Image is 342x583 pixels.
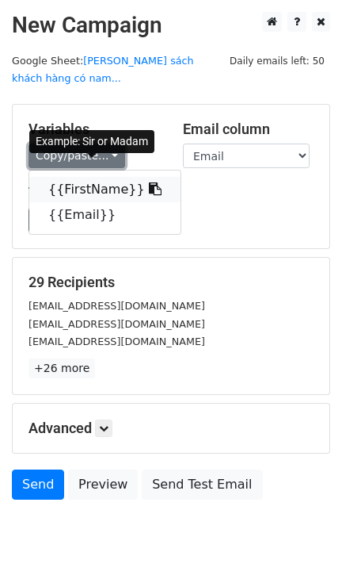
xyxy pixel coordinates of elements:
h5: Email column [183,121,313,138]
iframe: Chat Widget [263,507,342,583]
a: Daily emails left: 50 [224,55,330,67]
a: Preview [68,470,138,500]
small: [EMAIL_ADDRESS][DOMAIN_NAME] [28,300,205,312]
small: [EMAIL_ADDRESS][DOMAIN_NAME] [28,336,205,347]
a: Copy/paste... [28,144,125,168]
div: Example: Sir or Madam [29,130,154,153]
small: Google Sheet: [12,55,194,85]
a: [PERSON_NAME] sách khách hàng có nam... [12,55,194,85]
a: {{Email}} [29,202,180,228]
a: Send Test Email [142,470,262,500]
h5: Variables [28,121,159,138]
h5: 29 Recipients [28,274,313,291]
a: Send [12,470,64,500]
h2: New Campaign [12,12,330,39]
span: Daily emails left: 50 [224,52,330,70]
small: [EMAIL_ADDRESS][DOMAIN_NAME] [28,318,205,330]
a: {{FirstName}} [29,177,180,202]
h5: Advanced [28,420,313,437]
a: +26 more [28,359,95,378]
